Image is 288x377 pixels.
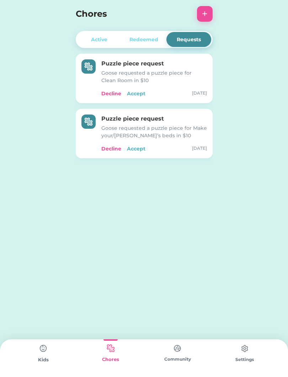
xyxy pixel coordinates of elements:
[192,145,207,152] div: [DATE]
[101,115,207,123] div: Puzzle piece request
[192,90,207,96] div: [DATE]
[238,341,252,356] img: type%3Dchores%2C%20state%3Ddefault.svg
[170,341,185,355] img: type%3Dchores%2C%20state%3Ddefault.svg
[10,356,77,363] div: Kids
[101,145,121,153] div: Decline
[127,145,145,153] div: Accept
[101,124,207,139] div: Goose requested a puzzle piece for Make your/[PERSON_NAME]’s beds in $10
[103,341,118,355] img: type%3Dkids%2C%20state%3Dselected.svg
[101,69,207,84] div: Goose requested a puzzle piece for Clean Room in $10
[36,341,50,356] img: type%3Dchores%2C%20state%3Ddefault.svg
[101,90,121,97] div: Decline
[84,62,93,71] img: programming-module-puzzle-1--code-puzzle-module-programming-plugin-piece.svg
[77,356,144,363] div: Chores
[211,356,278,363] div: Settings
[84,117,93,126] img: programming-module-puzzle-1--code-puzzle-module-programming-plugin-piece.svg
[127,90,145,97] div: Accept
[91,36,107,43] div: Active
[144,356,211,362] div: Community
[76,7,193,20] h4: Chores
[197,6,213,22] button: +
[177,36,201,43] div: Requests
[101,59,207,68] div: Puzzle piece request
[129,36,158,43] div: Redeemed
